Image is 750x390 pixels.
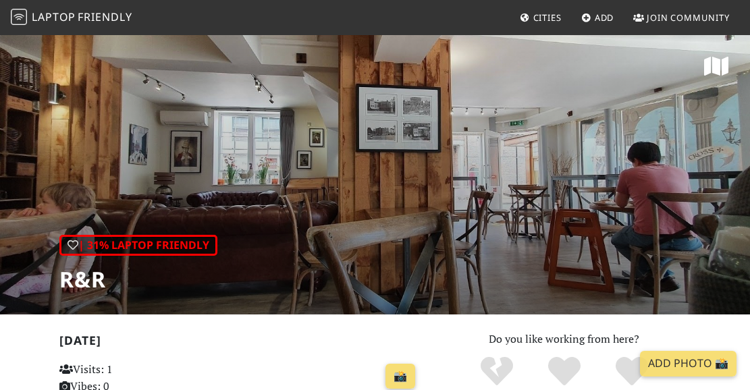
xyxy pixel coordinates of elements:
[576,5,620,30] a: Add
[59,267,217,292] h1: R&R
[11,6,132,30] a: LaptopFriendly LaptopFriendly
[647,11,730,24] span: Join Community
[640,351,736,377] a: Add Photo 📸
[437,331,691,348] p: Do you like working from here?
[463,355,531,389] div: No
[59,235,217,256] div: | 31% Laptop Friendly
[595,11,614,24] span: Add
[59,333,421,353] h2: [DATE]
[32,9,76,24] span: Laptop
[598,355,666,389] div: Definitely!
[11,9,27,25] img: LaptopFriendly
[628,5,735,30] a: Join Community
[531,355,598,389] div: Yes
[533,11,562,24] span: Cities
[78,9,132,24] span: Friendly
[385,364,415,389] a: 📸
[514,5,567,30] a: Cities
